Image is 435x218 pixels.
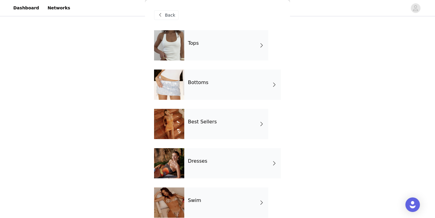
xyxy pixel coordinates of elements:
[10,1,43,15] a: Dashboard
[188,198,201,203] h4: Swim
[405,197,420,212] div: Open Intercom Messenger
[188,158,207,164] h4: Dresses
[188,80,208,85] h4: Bottoms
[413,3,418,13] div: avatar
[165,12,175,18] span: Back
[44,1,74,15] a: Networks
[188,41,199,46] h4: Tops
[188,119,217,125] h4: Best Sellers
